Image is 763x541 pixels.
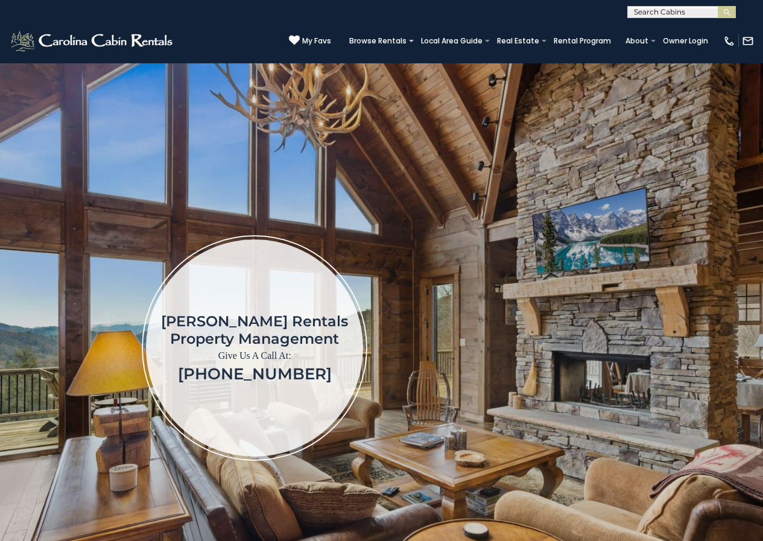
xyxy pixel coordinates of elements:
a: Owner Login [657,33,714,49]
a: [PHONE_NUMBER] [178,364,332,384]
img: White-1-2.png [9,29,176,53]
h1: [PERSON_NAME] Rentals Property Management [161,312,348,347]
img: phone-regular-white.png [723,35,735,47]
a: My Favs [289,35,331,47]
p: Give Us A Call At: [161,347,348,364]
img: mail-regular-white.png [742,35,754,47]
a: Real Estate [491,33,545,49]
a: Browse Rentals [343,33,413,49]
a: About [619,33,654,49]
span: My Favs [302,36,331,46]
a: Rental Program [548,33,617,49]
a: Local Area Guide [415,33,489,49]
